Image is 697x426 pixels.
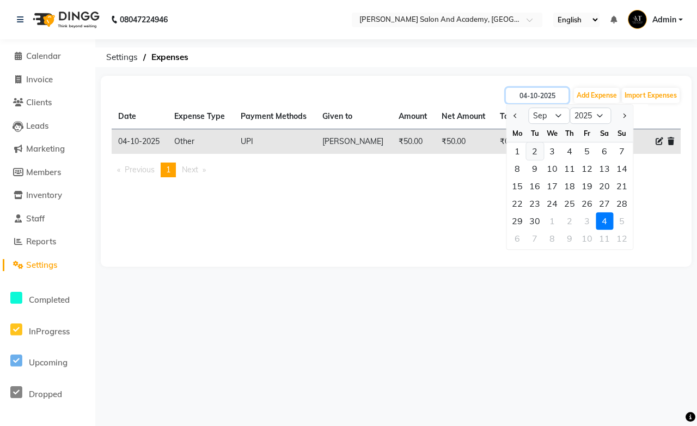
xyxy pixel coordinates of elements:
a: Invoice [3,74,93,86]
span: Expenses [146,47,194,67]
div: Thursday, October 2, 2025 [561,212,578,230]
div: 5 [578,142,596,160]
select: Select year [570,107,611,124]
a: Calendar [3,50,93,63]
div: 18 [561,177,578,195]
div: Wednesday, October 8, 2025 [543,230,561,247]
div: 12 [613,230,631,247]
div: 7 [526,230,543,247]
span: Settings [101,47,143,67]
td: ₹0 [493,129,521,154]
div: Sa [596,124,613,142]
div: 23 [526,195,543,212]
button: Previous month [511,107,520,124]
div: 15 [509,177,526,195]
a: Staff [3,213,93,225]
td: Other [168,129,234,154]
div: Monday, October 6, 2025 [509,230,526,247]
a: Members [3,166,93,179]
div: Monday, September 1, 2025 [509,142,526,160]
div: Thursday, September 4, 2025 [561,142,578,160]
span: Settings [26,260,57,270]
button: Import Expenses [622,88,680,103]
div: Wednesday, September 10, 2025 [543,160,561,177]
a: Leads [3,120,93,133]
div: Tuesday, September 9, 2025 [526,160,543,177]
div: 30 [526,212,543,230]
span: Completed [29,295,70,305]
div: Saturday, September 13, 2025 [596,160,613,177]
a: Inventory [3,189,93,202]
div: Thursday, September 11, 2025 [561,160,578,177]
div: 17 [543,177,561,195]
div: 28 [613,195,631,212]
div: 3 [578,212,596,230]
th: Net Amount [435,104,494,129]
span: Admin [652,14,676,26]
div: 6 [509,230,526,247]
div: 11 [596,230,613,247]
div: 21 [613,177,631,195]
span: Members [26,167,61,177]
div: 10 [578,230,596,247]
div: Friday, October 10, 2025 [578,230,596,247]
div: 1 [509,142,526,160]
div: 1 [543,212,561,230]
div: 22 [509,195,526,212]
div: 4 [596,212,613,230]
span: Next [182,165,198,175]
div: 4 [561,142,578,160]
a: Marketing [3,143,93,155]
div: 12 [578,160,596,177]
div: Sunday, September 28, 2025 [613,195,631,212]
div: We [543,124,561,142]
button: Next month [619,107,628,124]
div: 8 [509,160,526,177]
th: Expense Type [168,104,234,129]
th: Tax [493,104,521,129]
span: InProgress [29,326,70,337]
div: 2 [561,212,578,230]
div: 27 [596,195,613,212]
span: Upcoming [29,357,68,368]
div: 11 [561,160,578,177]
div: Mo [509,124,526,142]
div: Tuesday, September 30, 2025 [526,212,543,230]
div: Friday, September 12, 2025 [578,160,596,177]
div: 14 [613,160,631,177]
div: Saturday, October 11, 2025 [596,230,613,247]
div: Su [613,124,631,142]
div: Thursday, September 25, 2025 [561,195,578,212]
th: Payment Methods [234,104,316,129]
span: Staff [26,213,45,224]
b: 08047224946 [120,4,168,35]
td: UPI [234,129,316,154]
span: Leads [26,121,48,131]
input: PLACEHOLDER.DATE [506,88,568,103]
th: Amount [392,104,435,129]
a: Clients [3,97,93,109]
span: Inventory [26,190,62,200]
div: Wednesday, September 3, 2025 [543,142,561,160]
span: Invoice [26,74,53,85]
div: Wednesday, October 1, 2025 [543,212,561,230]
div: Tuesday, October 7, 2025 [526,230,543,247]
button: Add Expense [574,88,620,103]
div: 2 [526,142,543,160]
div: Saturday, October 4, 2025 [596,212,613,230]
td: 04-10-2025 [112,129,168,154]
th: Given to [316,104,393,129]
div: 7 [613,142,631,160]
div: Sunday, September 21, 2025 [613,177,631,195]
img: Admin [628,10,647,29]
div: Sunday, October 5, 2025 [613,212,631,230]
div: 3 [543,142,561,160]
div: 13 [596,160,613,177]
div: 29 [509,212,526,230]
div: Friday, September 19, 2025 [578,177,596,195]
div: Sunday, September 7, 2025 [613,142,631,160]
div: Tu [526,124,543,142]
th: Date [112,104,168,129]
span: Calendar [26,51,61,61]
td: ₹50.00 [392,129,435,154]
